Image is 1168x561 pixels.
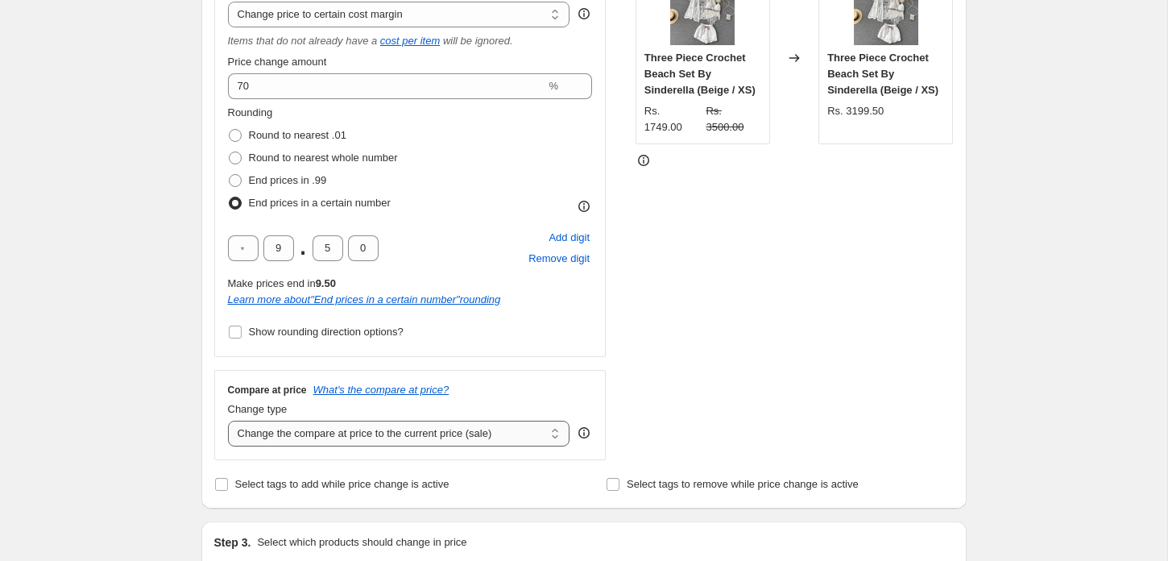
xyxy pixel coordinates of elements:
[380,35,440,47] a: cost per item
[299,235,308,261] span: .
[706,103,761,135] strike: Rs. 3500.00
[228,56,327,68] span: Price change amount
[235,478,449,490] span: Select tags to add while price change is active
[249,152,398,164] span: Round to nearest whole number
[214,534,251,551] h2: Step 3.
[316,277,336,289] b: 9.50
[257,534,466,551] p: Select which products should change in price
[549,80,558,92] span: %
[228,106,273,118] span: Rounding
[576,6,592,22] div: help
[827,103,884,119] div: Rs. 3199.50
[228,35,378,47] i: Items that do not already have a
[526,248,592,269] button: Remove placeholder
[228,73,546,99] input: 50
[228,293,501,305] i: Learn more about " End prices in a certain number " rounding
[528,251,590,267] span: Remove digit
[228,235,259,261] input: ﹡
[228,384,307,397] h3: Compare at price
[228,293,501,305] a: Learn more about"End prices in a certain number"rounding
[644,52,756,96] span: Three Piece Crochet Beach Set By Sinderella (Beige / XS)
[249,326,404,338] span: Show rounding direction options?
[443,35,513,47] i: will be ignored.
[644,103,700,135] div: Rs. 1749.00
[263,235,294,261] input: ﹡
[549,230,590,246] span: Add digit
[249,174,327,186] span: End prices in .99
[228,403,288,415] span: Change type
[827,52,938,96] span: Three Piece Crochet Beach Set By Sinderella (Beige / XS)
[546,227,592,248] button: Add placeholder
[576,425,592,441] div: help
[313,235,343,261] input: ﹡
[313,384,449,396] button: What's the compare at price?
[348,235,379,261] input: ﹡
[249,129,346,141] span: Round to nearest .01
[228,277,336,289] span: Make prices end in
[249,197,391,209] span: End prices in a certain number
[627,478,859,490] span: Select tags to remove while price change is active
